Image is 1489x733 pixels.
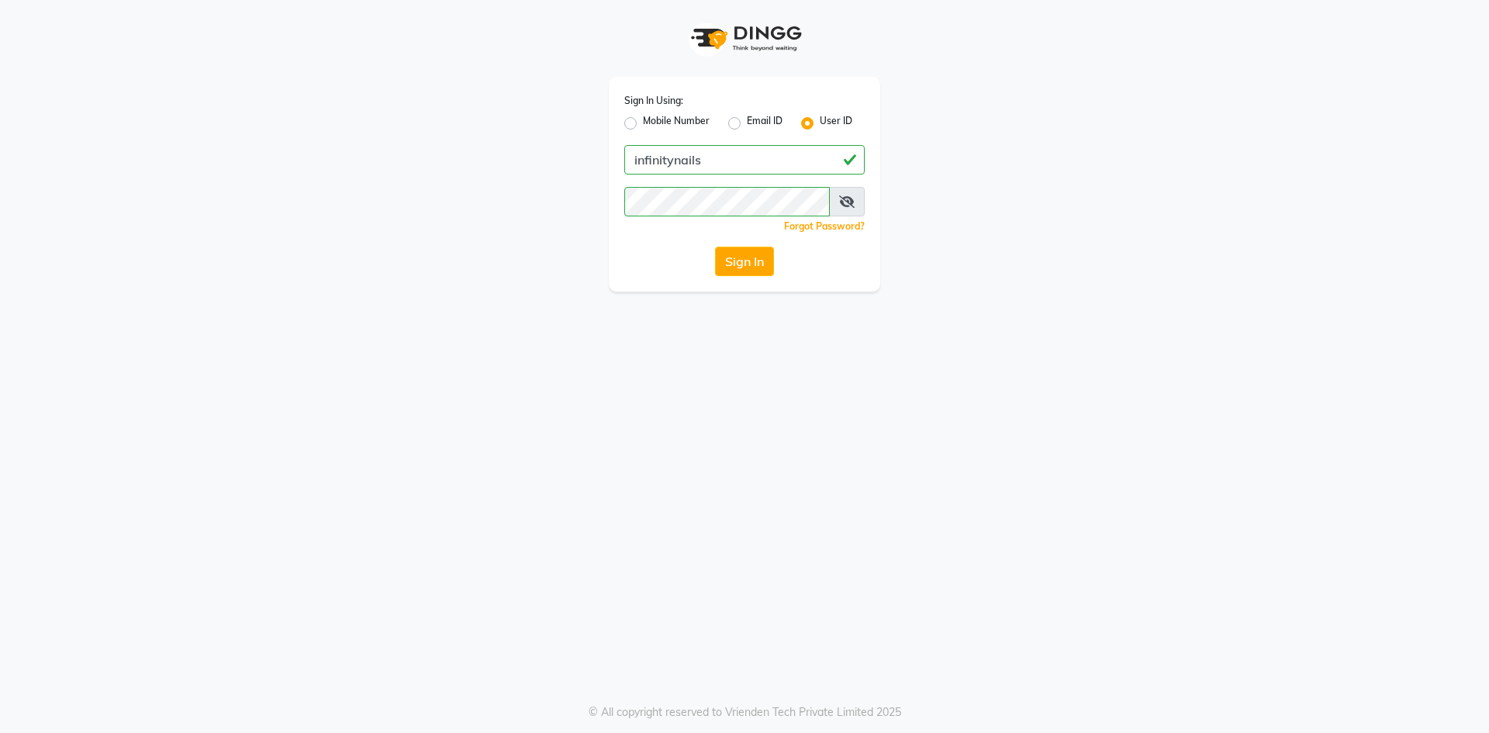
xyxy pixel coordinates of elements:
label: User ID [820,114,852,133]
img: logo1.svg [682,16,807,61]
input: Username [624,187,830,216]
a: Forgot Password? [784,220,865,232]
label: Mobile Number [643,114,710,133]
input: Username [624,145,865,175]
label: Sign In Using: [624,94,683,108]
label: Email ID [747,114,783,133]
button: Sign In [715,247,774,276]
